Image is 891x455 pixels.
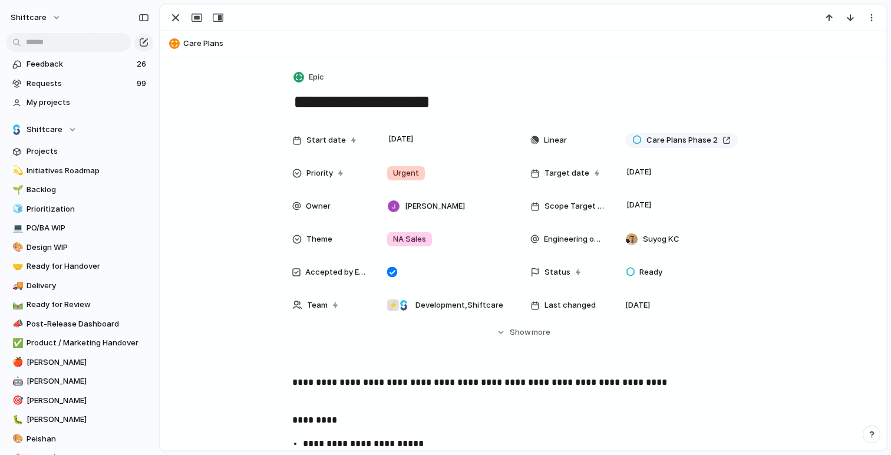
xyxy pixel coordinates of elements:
div: 🛤️ [12,298,21,312]
div: 🍎[PERSON_NAME] [6,354,153,371]
a: Care Plans Phase 2 [625,133,738,148]
a: 🧊Prioritization [6,200,153,218]
span: Last changed [544,299,596,311]
div: ✅ [12,337,21,350]
span: Linear [544,134,567,146]
span: Care Plans [183,38,881,50]
a: Requests99 [6,75,153,93]
button: 🎨 [11,433,22,445]
a: 🎯[PERSON_NAME] [6,392,153,410]
span: Team [307,299,328,311]
a: 🌱Backlog [6,181,153,199]
span: Care Plans Phase 2 [646,134,718,146]
button: 📣 [11,318,22,330]
button: 🧊 [11,203,22,215]
button: 🛤️ [11,299,22,311]
span: [PERSON_NAME] [27,395,149,407]
span: Feedback [27,58,133,70]
span: shiftcare [11,12,47,24]
div: 💫 [12,164,21,177]
div: 🤝 [12,260,21,273]
span: more [532,327,550,338]
span: Start date [306,134,346,146]
button: 🐛 [11,414,22,426]
span: [PERSON_NAME] [27,414,149,426]
span: [PERSON_NAME] [27,375,149,387]
a: 💻PO/BA WIP [6,219,153,237]
span: Development , Shiftcare [415,299,503,311]
div: 🍎 [12,355,21,369]
a: 🛤️Ready for Review [6,296,153,314]
span: Engineering owner [544,233,606,245]
a: 🤖[PERSON_NAME] [6,372,153,390]
span: Shiftcare [27,124,62,136]
a: 🎨Peishan [6,430,153,448]
div: ⚡ [387,299,399,311]
div: 🤖 [12,375,21,388]
div: 🚚 [12,279,21,292]
button: 🎯 [11,395,22,407]
span: Show [510,327,531,338]
span: Owner [306,200,331,212]
span: Post-Release Dashboard [27,318,149,330]
div: 🎯 [12,394,21,407]
button: shiftcare [5,8,67,27]
div: 🐛 [12,413,21,427]
a: 🚚Delivery [6,277,153,295]
span: Target date [544,167,589,179]
button: 🎨 [11,242,22,253]
span: Suyog KC [643,233,679,245]
span: 26 [137,58,148,70]
span: [PERSON_NAME] [27,357,149,368]
a: Projects [6,143,153,160]
a: 💫Initiatives Roadmap [6,162,153,180]
div: 🎨 [12,432,21,446]
span: Projects [27,146,149,157]
span: Requests [27,78,133,90]
button: 🍎 [11,357,22,368]
button: Shiftcare [6,121,153,139]
span: Priority [306,167,333,179]
span: [PERSON_NAME] [405,200,465,212]
span: [DATE] [623,198,655,212]
span: Status [544,266,570,278]
button: 💫 [11,165,22,177]
a: ✅Product / Marketing Handover [6,334,153,352]
a: 🎨Design WIP [6,239,153,256]
span: Peishan [27,433,149,445]
span: Scope Target Date [544,200,606,212]
a: Feedback26 [6,55,153,73]
span: Delivery [27,280,149,292]
span: Ready [639,266,662,278]
div: 📣 [12,317,21,331]
button: 🤖 [11,375,22,387]
a: 🐛[PERSON_NAME] [6,411,153,428]
span: [DATE] [385,132,417,146]
span: Product / Marketing Handover [27,337,149,349]
button: 🚚 [11,280,22,292]
a: 🤝Ready for Handover [6,258,153,275]
div: 🧊 [12,202,21,216]
span: Urgent [393,167,419,179]
span: 99 [137,78,148,90]
span: [DATE] [625,299,650,311]
button: ✅ [11,337,22,349]
button: Showmore [292,322,754,343]
button: 💻 [11,222,22,234]
a: My projects [6,94,153,111]
span: PO/BA WIP [27,222,149,234]
a: 📣Post-Release Dashboard [6,315,153,333]
button: Care Plans [166,34,881,53]
button: 🤝 [11,261,22,272]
